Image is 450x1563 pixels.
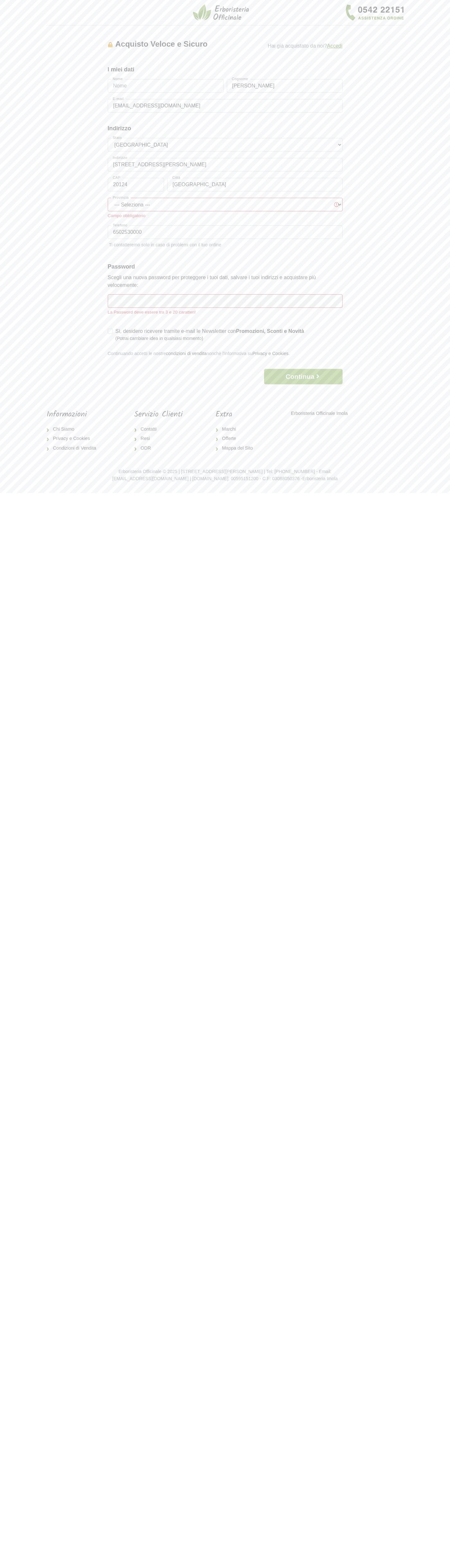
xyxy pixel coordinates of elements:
small: (Potrai cambiare idea in qualsiasi momento) [115,335,304,342]
input: Città [167,178,343,191]
a: Resi [134,434,183,443]
strong: Promozioni, Sconti e Novità [236,328,304,334]
label: E-mail [111,97,126,101]
input: Telefono [108,225,343,239]
a: Chi Siamo [47,425,101,434]
button: Continua [264,369,342,384]
div: La Password deve essere tra 3 e 20 caratteri! [108,309,343,315]
input: E-mail [108,99,343,113]
a: Accedi [327,43,342,49]
h5: Servizio Clienti [134,410,183,419]
a: Erboristeria Officinale Imola [291,411,348,416]
legend: Password [108,262,343,271]
div: Acquisto Veloce e Sicuro [108,38,256,50]
label: Città [170,176,182,179]
a: Marchi [216,425,258,434]
input: CAP [108,178,164,191]
h5: Extra [216,410,258,419]
img: Erboristeria Officinale [193,4,251,21]
input: Cognome [227,79,343,93]
a: Contatti [134,425,183,434]
small: Continuando accetti le nostre nonchè l'informativa su . [108,351,290,356]
small: Ti contatteremo solo in caso di problemi con il tuo ordine [108,240,343,248]
a: condizioni di vendita [166,351,207,356]
a: Mappa del Sito [216,443,258,453]
label: Telefono [111,224,130,227]
a: Erboristeria Imola [302,476,338,481]
input: Nome [108,79,224,93]
a: Privacy e Cookies [253,351,289,356]
label: Cognome [230,77,250,81]
label: Provincia [111,196,131,199]
small: Erboristeria Officinale © 2025 | [STREET_ADDRESS][PERSON_NAME] | Tel: [PHONE_NUMBER] - Email: [EM... [112,469,338,481]
label: Nome [111,77,125,81]
p: Hai già acquistato da noi? [256,41,342,50]
label: CAP [111,176,123,179]
h5: Informazioni [47,410,101,419]
a: ODR [134,443,183,453]
div: Campo obbligatorio [108,213,343,219]
p: Scegli una nuova password per proteggere i tuoi dati, salvare i tuoi indirizzi e acquistare più v... [108,274,343,289]
label: Indirizzo [111,156,129,160]
a: Privacy e Cookies [47,434,101,443]
a: Offerte [216,434,258,443]
legend: I miei dati [108,65,343,74]
label: Sì, desidero ricevere tramite e-mail le Newsletter con [115,327,304,342]
legend: Indirizzo [108,124,343,133]
input: Indirizzo [108,158,343,171]
a: Condizioni di Vendita [47,443,101,453]
label: Stato [111,136,124,140]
